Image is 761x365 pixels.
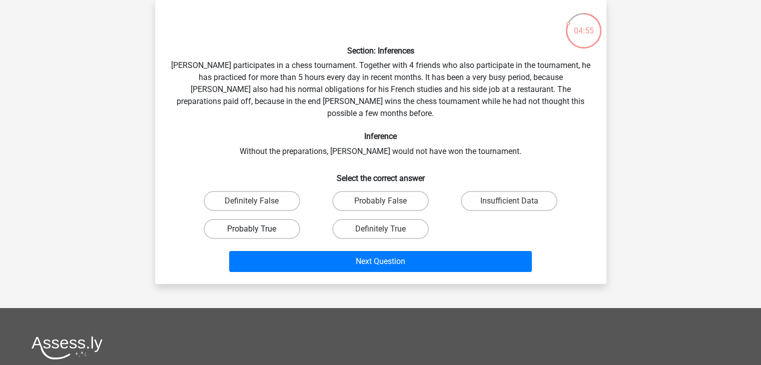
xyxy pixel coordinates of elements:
[159,8,602,276] div: [PERSON_NAME] participates in a chess tournament. Together with 4 friends who also participate in...
[171,46,590,55] h6: Section: Inferences
[32,336,103,359] img: Assessly logo
[171,131,590,141] h6: Inference
[461,191,557,211] label: Insufficient Data
[171,165,590,183] h6: Select the correct answer
[229,251,532,272] button: Next Question
[332,191,429,211] label: Probably False
[204,219,300,239] label: Probably True
[204,191,300,211] label: Definitely False
[332,219,429,239] label: Definitely True
[565,12,602,37] div: 04:55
